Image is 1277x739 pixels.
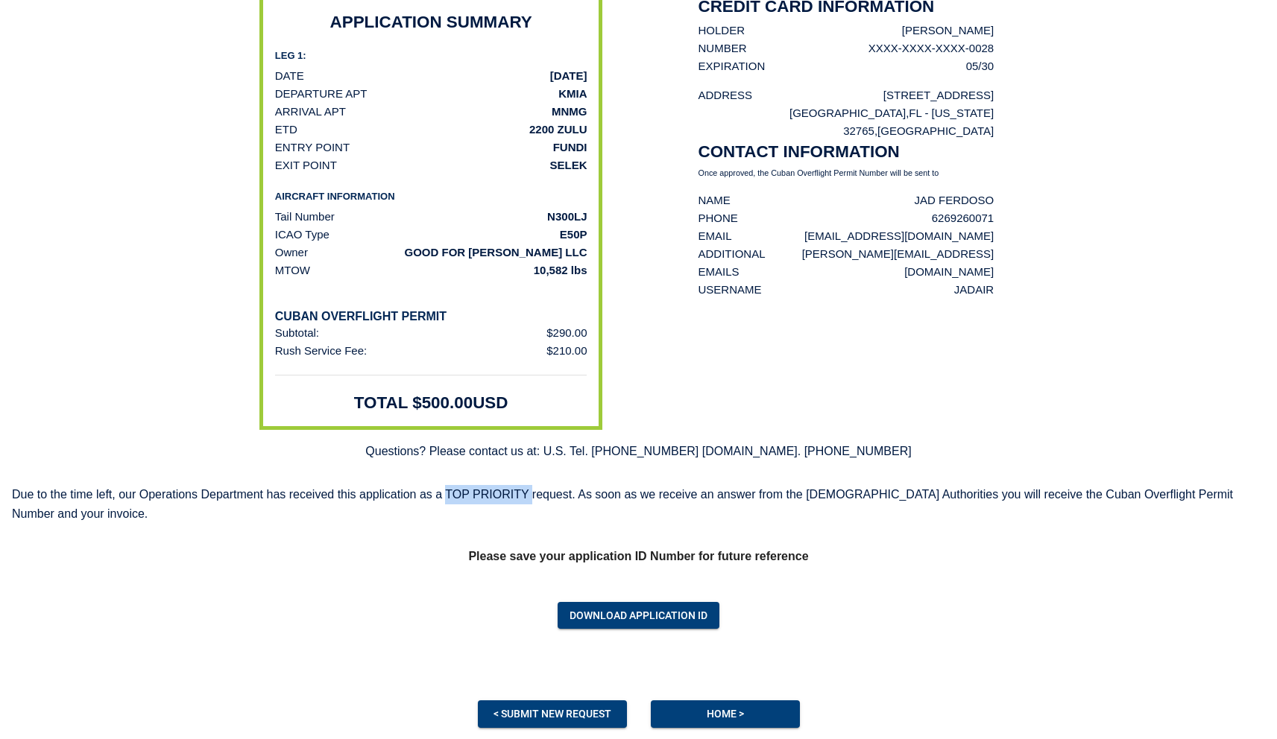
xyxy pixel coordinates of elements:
p: PHONE [698,209,781,227]
strong: Please save your application ID Number for future reference [468,550,808,562]
p: 05/30 [868,57,994,75]
p: MNMG [552,103,587,121]
p: [DATE] [550,67,587,85]
p: 6269260071 [782,209,994,227]
h6: AIRCRAFT INFORMATION [275,189,587,204]
p: [PERSON_NAME] [868,22,994,39]
p: ICAO Type [275,226,330,244]
p: JAD FERDOSO [782,191,994,209]
h6: CUBAN OVERFLIGHT PERMIT [275,309,587,324]
p: NAME [698,191,781,209]
p: JADAIR [782,281,994,299]
p: [PERSON_NAME][EMAIL_ADDRESS][DOMAIN_NAME] [782,245,994,281]
p: EMAIL [698,227,781,245]
p: HOLDER [698,22,765,39]
p: KMIA [558,85,587,103]
p: MTOW [275,261,310,279]
p: USERNAME [698,281,781,299]
p: [GEOGRAPHIC_DATA] , FL - [US_STATE] [789,104,994,122]
p: E50P [560,226,587,244]
p: $ 210.00 [546,342,587,360]
h6: LEG 1: [275,48,587,63]
p: ARRIVAL APT [275,103,346,121]
h2: TOTAL $ 500.00 USD [354,391,508,414]
p: DATE [275,67,304,85]
p: ENTRY POINT [275,139,350,156]
p: Subtotal: [275,324,319,342]
p: SELEK [549,156,587,174]
p: Once approved, the Cuban Overflight Permit Number will be sent to [698,167,994,180]
p: 32765 , [GEOGRAPHIC_DATA] [789,122,994,140]
button: Home > [651,700,800,728]
button: Download Application ID [558,602,719,629]
p: EXPIRATION [698,57,765,75]
p: EXIT POINT [275,156,337,174]
p: DEPARTURE APT [275,85,368,103]
p: $ 290.00 [546,324,587,342]
p: FUNDI [553,139,587,156]
p: ADDITIONAL EMAILS [698,245,781,281]
p: Owner [275,244,308,261]
h2: CONTACT INFORMATION [698,140,994,163]
h2: APPLICATION SUMMARY [330,10,532,34]
p: Rush Service Fee: [275,342,367,360]
p: ADDRESS [698,86,752,104]
p: [STREET_ADDRESS] [789,86,994,104]
p: GOOD FOR [PERSON_NAME] LLC [404,244,587,261]
p: [EMAIL_ADDRESS][DOMAIN_NAME] [782,227,994,245]
button: < Submit new request [478,700,627,728]
p: 2200 ZULU [529,121,587,139]
p: NUMBER [698,39,765,57]
p: Questions? Please contact us at: U.S. Tel. [PHONE_NUMBER] [DOMAIN_NAME]. [PHONE_NUMBER] [353,430,923,473]
p: ETD [275,121,297,139]
p: 10,582 lbs [534,261,587,279]
p: XXXX-XXXX-XXXX-0028 [868,39,994,57]
p: Tail Number [275,208,335,226]
p: N300LJ [547,208,587,226]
